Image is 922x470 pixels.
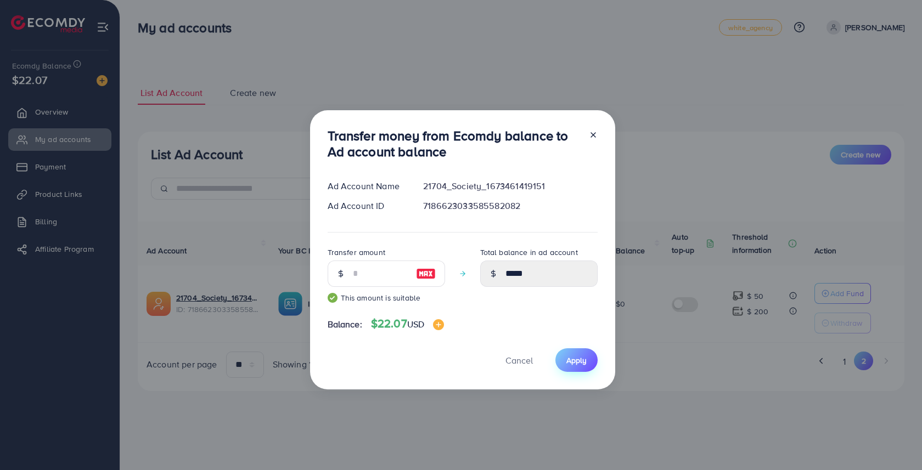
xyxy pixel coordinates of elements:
h4: $22.07 [371,317,444,331]
div: 21704_Society_1673461419151 [414,180,606,192]
button: Apply [555,348,598,372]
span: USD [407,318,424,330]
img: image [433,319,444,330]
span: Apply [566,355,587,366]
button: Cancel [492,348,547,372]
iframe: Chat [875,421,914,462]
label: Transfer amount [328,247,385,258]
div: Ad Account ID [319,200,415,212]
h3: Transfer money from Ecomdy balance to Ad account balance [328,128,580,160]
span: Cancel [505,354,533,366]
div: Ad Account Name [319,180,415,192]
img: guide [328,293,338,303]
span: Balance: [328,318,362,331]
img: image [416,267,436,280]
small: This amount is suitable [328,292,445,303]
label: Total balance in ad account [480,247,578,258]
div: 7186623033585582082 [414,200,606,212]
